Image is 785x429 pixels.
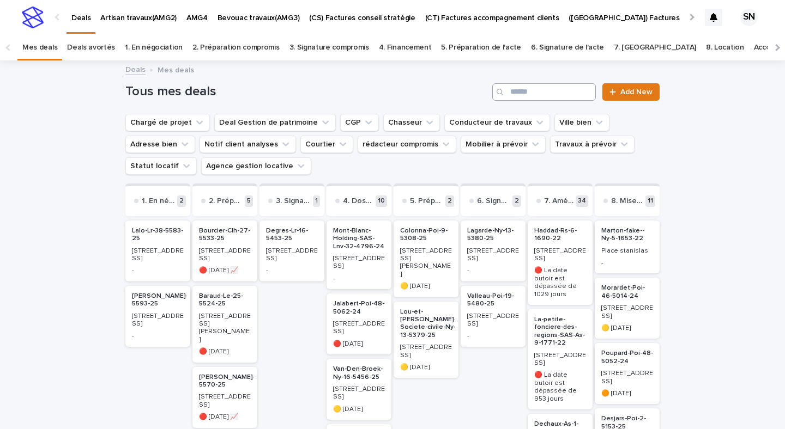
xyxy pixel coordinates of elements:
a: Mes deals [22,35,57,60]
p: Marton-fake--Ny-5-1653-22 [601,227,653,243]
span: Add New [620,88,653,96]
a: Bourcier-Clh-27-5533-25[STREET_ADDRESS]🔴 [DATE] 📈 [192,220,257,281]
p: - [266,267,318,274]
a: Deals [125,63,146,75]
p: [STREET_ADDRESS] [266,247,318,263]
a: Mont-Blanc-Holding-SAS-Lnv-32-4796-24[STREET_ADDRESS]- [327,220,391,289]
p: 5. Préparation de l'acte notarié [410,197,443,206]
p: 10 [376,195,387,207]
p: 3. Signature compromis [276,197,311,206]
p: [STREET_ADDRESS] [601,304,653,320]
a: Deals avortés [67,35,115,60]
a: Haddad-Rs-6-1690-22[STREET_ADDRESS]🔴 La date butoir est dépassée de 1029 jours [528,220,593,305]
a: 5. Préparation de l'acte [441,35,521,60]
a: 2. Préparation compromis [192,35,280,60]
p: [STREET_ADDRESS] [199,393,251,409]
p: Morardet-Poi-46-5014-24 [601,284,653,300]
p: 1 [313,195,320,207]
p: 🟡 [DATE] [601,324,653,332]
p: [STREET_ADDRESS] [333,385,385,401]
a: Add New [602,83,660,101]
p: - [467,267,519,274]
button: Agence gestion locative [201,157,311,175]
p: [STREET_ADDRESS] [199,247,251,263]
p: 7. Aménagements et travaux [544,197,573,206]
a: Degres-Lr-16-5453-25[STREET_ADDRESS]- [259,220,324,281]
button: Deal Gestion de patrimoine [214,114,336,131]
a: 6. Signature de l'acte [531,35,604,60]
p: Lou-et-[PERSON_NAME]-Societe-civile-Ny-13-5379-25 [400,308,456,340]
div: Baraud-Le-25-5524-25[STREET_ADDRESS][PERSON_NAME]🔴 [DATE] [192,286,257,363]
p: - [132,267,184,274]
p: 2 [512,195,521,207]
p: Van-Den-Broek-Ny-16-5456-25 [333,365,385,381]
p: - [467,332,519,340]
div: Lou-et-[PERSON_NAME]-Societe-civile-Ny-13-5379-25[STREET_ADDRESS]🟡 [DATE] [394,302,458,378]
button: rédacteur compromis [358,136,456,153]
button: Conducteur de travaux [444,114,550,131]
p: 🔴 La date butoir est dépassée de 953 jours [534,371,586,403]
div: [PERSON_NAME]-39-5593-25[STREET_ADDRESS]- [125,286,190,347]
a: Colonna-Poi-9-5308-25[STREET_ADDRESS][PERSON_NAME]🟡 [DATE] [394,220,458,297]
div: Poupard-Poi-48-5052-24[STREET_ADDRESS]🟠 [DATE] [595,343,660,404]
p: 🔴 La date butoir est dépassée de 1029 jours [534,267,586,298]
p: - [132,332,184,340]
a: [PERSON_NAME]-36-5570-25[STREET_ADDRESS]🔴 [DATE] 📈 [192,367,257,428]
img: stacker-logo-s-only.png [22,7,44,28]
a: 8. Location [706,35,744,60]
a: Valleau-Poi-19-5480-25[STREET_ADDRESS]- [461,286,526,347]
a: Jalabert-Poi-48-5062-24[STREET_ADDRESS]🔴 [DATE] [327,293,391,354]
p: 🔴 [DATE] [333,340,385,348]
div: La-petite-fonciere-des-regions-SAS-As-9-1771-22[STREET_ADDRESS]🔴 La date butoir est dépassée de 9... [528,309,593,409]
p: Jalabert-Poi-48-5062-24 [333,300,385,316]
button: CGP [340,114,379,131]
p: Colonna-Poi-9-5308-25 [400,227,452,243]
p: 11 [645,195,655,207]
a: 3. Signature compromis [289,35,369,60]
p: Haddad-Rs-6-1690-22 [534,227,586,243]
p: Baraud-Le-25-5524-25 [199,292,251,308]
button: Statut locatif [125,157,197,175]
p: - [333,275,385,283]
a: Van-Den-Broek-Ny-16-5456-25[STREET_ADDRESS]🟡 [DATE] [327,359,391,420]
h1: Tous mes deals [125,84,488,100]
p: 🔴 [DATE] 📈 [199,413,251,421]
a: 1. En négociation [125,35,183,60]
button: Notif client analyses [200,136,296,153]
button: Ville bien [554,114,609,131]
p: [STREET_ADDRESS][PERSON_NAME] [400,247,452,279]
p: 6. Signature de l'acte notarié [477,197,510,206]
p: 2. Préparation compromis [209,197,243,206]
div: Lagarde-Ny-13-5380-25[STREET_ADDRESS]- [461,220,526,281]
p: 🔴 [DATE] [199,348,251,356]
p: 🟡 [DATE] [333,406,385,413]
button: Courtier [300,136,353,153]
p: [STREET_ADDRESS] [467,312,519,328]
input: Search [492,83,596,101]
button: Chasseur [383,114,440,131]
a: Marton-fake--Ny-5-1653-22Place stanislas- [595,220,660,274]
p: [STREET_ADDRESS] [333,320,385,336]
p: 🔴 [DATE] 📈 [199,267,251,274]
p: [STREET_ADDRESS][PERSON_NAME] [199,312,251,344]
p: Place stanislas [601,247,653,255]
p: - [601,259,653,267]
a: Morardet-Poi-46-5014-24[STREET_ADDRESS]🟡 [DATE] [595,278,660,339]
button: Travaux à prévoir [550,136,635,153]
p: [STREET_ADDRESS] [132,312,184,328]
p: Mes deals [158,63,194,75]
p: [PERSON_NAME]-39-5593-25 [132,292,198,308]
p: 🟡 [DATE] [400,364,452,371]
p: 🟡 [DATE] [400,283,452,290]
p: Lalo-Lr-38-5583-25 [132,227,184,243]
